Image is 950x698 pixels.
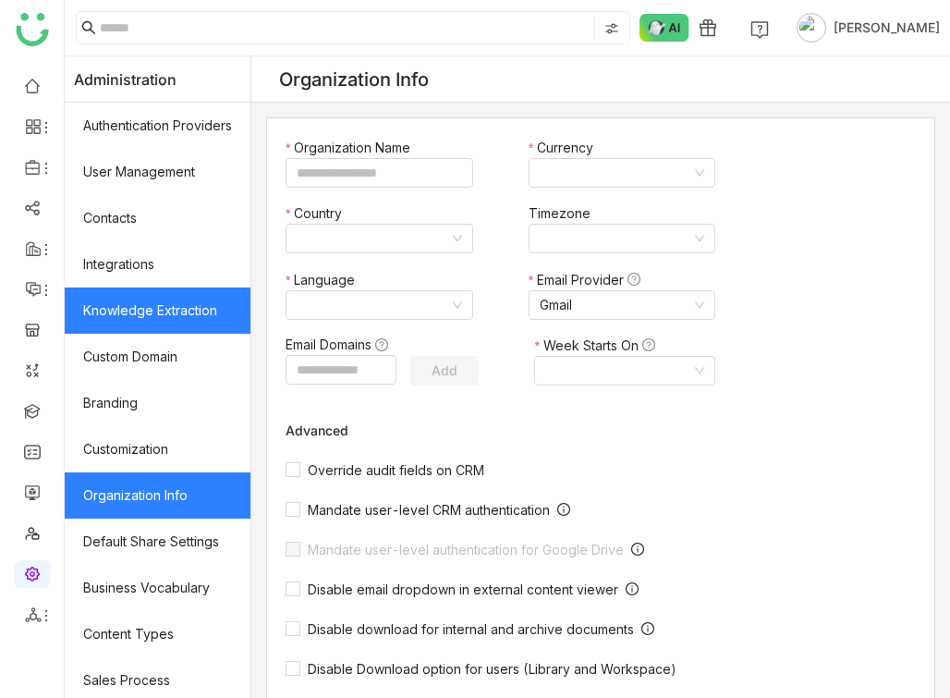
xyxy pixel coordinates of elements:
span: Administration [74,56,177,103]
label: Language [286,270,364,290]
span: Disable email dropdown in external content viewer [300,582,626,597]
span: Mandate user-level CRM authentication [300,502,557,518]
a: Content Types [65,611,250,657]
span: Disable download for internal and archive documents [300,621,641,637]
div: Organization Info [279,68,429,91]
img: help.svg [750,20,769,39]
label: Currency [529,138,603,158]
a: Business Vocabulary [65,565,250,611]
label: Organization Name [286,138,420,158]
span: Disable Download option for users (Library and Workspace) [300,661,684,677]
span: [PERSON_NAME] [834,18,940,38]
a: Customization [65,426,250,472]
a: Branding [65,380,250,426]
a: User Management [65,149,250,195]
span: Mandate user-level authentication for Google Drive [300,542,631,557]
label: Email Domains [286,335,396,355]
span: Override audit fields on CRM [300,462,492,478]
label: Email Provider [529,270,650,290]
nz-select-item: Gmail [540,291,705,319]
a: Knowledge Extraction [65,288,250,334]
a: Authentication Providers [65,103,250,149]
a: Organization Info [65,472,250,519]
a: Contacts [65,195,250,241]
img: avatar [797,13,826,43]
label: Country [286,203,351,224]
a: Custom Domain [65,334,250,380]
button: Add [410,356,479,386]
img: logo [16,13,49,46]
a: Integrations [65,241,250,288]
label: Week Starts On [534,336,664,356]
a: Default Share Settings [65,519,250,565]
img: ask-buddy-normal.svg [639,14,689,42]
div: Advanced [286,422,715,438]
img: search-type.svg [604,21,619,36]
label: Timezone [529,203,600,224]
